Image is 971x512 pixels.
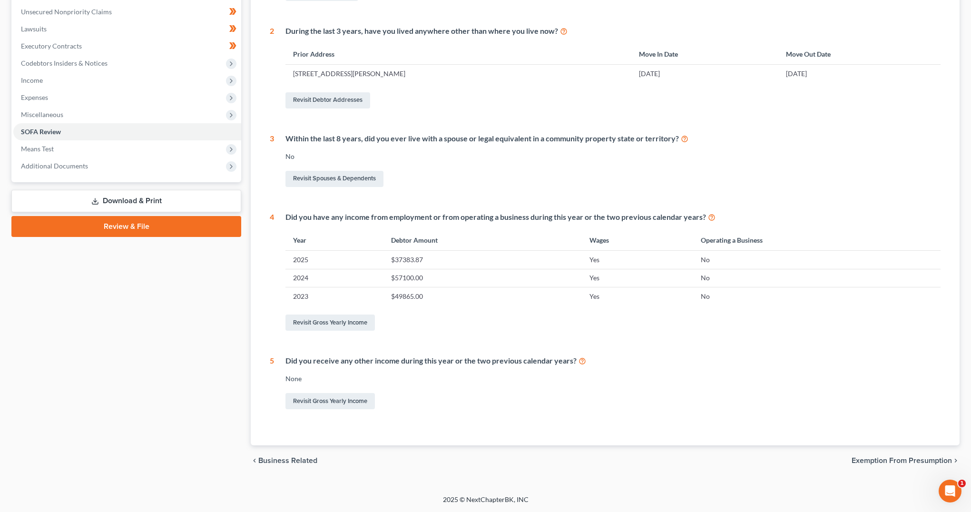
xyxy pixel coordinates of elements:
i: chevron_right [952,457,960,464]
td: Yes [582,251,693,269]
i: chevron_left [251,457,258,464]
span: SOFA Review [21,128,61,136]
span: Additional Documents [21,162,88,170]
a: Lawsuits [13,20,241,38]
a: Review & File [11,216,241,237]
a: Executory Contracts [13,38,241,55]
span: Lawsuits [21,25,47,33]
th: Operating a Business [693,230,941,250]
span: Exemption from Presumption [852,457,952,464]
div: No [285,152,941,161]
span: Business Related [258,457,317,464]
a: Revisit Gross Yearly Income [285,393,375,409]
td: [DATE] [631,65,778,83]
div: 5 [270,355,274,411]
a: Download & Print [11,190,241,212]
td: No [693,287,941,305]
th: Debtor Amount [383,230,582,250]
td: $49865.00 [383,287,582,305]
th: Move Out Date [778,44,941,64]
a: Revisit Debtor Addresses [285,92,370,108]
span: Unsecured Nonpriority Claims [21,8,112,16]
a: SOFA Review [13,123,241,140]
button: Exemption from Presumption chevron_right [852,457,960,464]
a: Unsecured Nonpriority Claims [13,3,241,20]
div: 2 [270,26,274,110]
a: Revisit Spouses & Dependents [285,171,383,187]
iframe: Intercom live chat [939,480,961,502]
div: Did you have any income from employment or from operating a business during this year or the two ... [285,212,941,223]
th: Wages [582,230,693,250]
span: Expenses [21,93,48,101]
span: Income [21,76,43,84]
div: 4 [270,212,274,333]
td: $57100.00 [383,269,582,287]
td: 2023 [285,287,383,305]
div: 3 [270,133,274,189]
div: Did you receive any other income during this year or the two previous calendar years? [285,355,941,366]
span: Codebtors Insiders & Notices [21,59,108,67]
td: No [693,269,941,287]
td: Yes [582,269,693,287]
span: Means Test [21,145,54,153]
div: Within the last 8 years, did you ever live with a spouse or legal equivalent in a community prope... [285,133,941,144]
a: Revisit Gross Yearly Income [285,315,375,331]
td: 2025 [285,251,383,269]
td: No [693,251,941,269]
th: Prior Address [285,44,631,64]
td: $37383.87 [383,251,582,269]
span: Executory Contracts [21,42,82,50]
th: Year [285,230,383,250]
span: 1 [958,480,966,487]
div: None [285,374,941,384]
td: Yes [582,287,693,305]
td: [DATE] [778,65,941,83]
th: Move In Date [631,44,778,64]
button: chevron_left Business Related [251,457,317,464]
td: 2024 [285,269,383,287]
td: [STREET_ADDRESS][PERSON_NAME] [285,65,631,83]
div: During the last 3 years, have you lived anywhere other than where you live now? [285,26,941,37]
div: 2025 © NextChapterBK, INC [215,495,757,512]
span: Miscellaneous [21,110,63,118]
